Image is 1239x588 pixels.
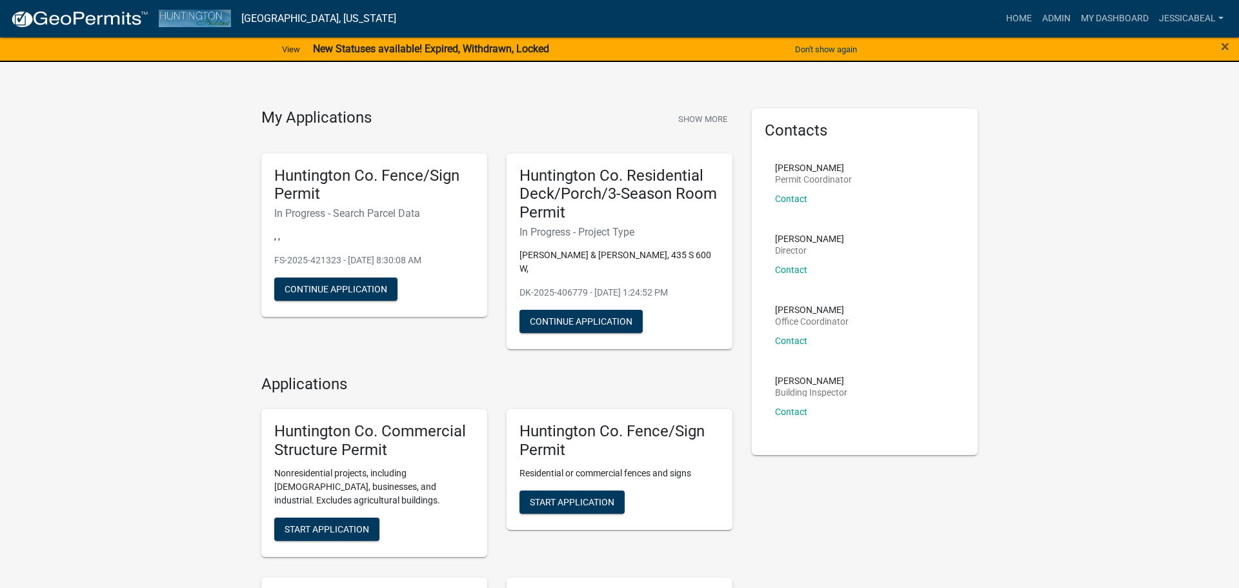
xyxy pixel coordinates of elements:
p: [PERSON_NAME] [775,234,844,243]
a: Contact [775,265,807,275]
p: Permit Coordinator [775,175,852,184]
p: , , [274,230,474,243]
p: DK-2025-406779 - [DATE] 1:24:52 PM [519,286,720,299]
button: Close [1221,39,1229,54]
span: Start Application [285,524,369,534]
p: [PERSON_NAME] [775,305,849,314]
p: [PERSON_NAME] [775,163,852,172]
button: Start Application [519,491,625,514]
h4: Applications [261,375,732,394]
p: Nonresidential projects, including [DEMOGRAPHIC_DATA], businesses, and industrial. Excludes agric... [274,467,474,507]
p: Building Inspector [775,388,847,397]
a: Contact [775,407,807,417]
p: Office Coordinator [775,317,849,326]
h5: Contacts [765,121,965,140]
button: Continue Application [274,278,398,301]
a: Home [1001,6,1037,31]
h5: Huntington Co. Commercial Structure Permit [274,422,474,460]
h6: In Progress - Search Parcel Data [274,207,474,219]
p: [PERSON_NAME] & [PERSON_NAME], 435 S 600 W, [519,248,720,276]
span: × [1221,37,1229,56]
h5: Huntington Co. Residential Deck/Porch/3-Season Room Permit [519,167,720,222]
strong: New Statuses available! Expired, Withdrawn, Locked [313,43,549,55]
h5: Huntington Co. Fence/Sign Permit [274,167,474,204]
img: Huntington County, Indiana [159,10,231,27]
h5: Huntington Co. Fence/Sign Permit [519,422,720,460]
p: Director [775,246,844,255]
button: Show More [673,108,732,130]
h4: My Applications [261,108,372,128]
p: FS-2025-421323 - [DATE] 8:30:08 AM [274,254,474,267]
p: [PERSON_NAME] [775,376,847,385]
span: Start Application [530,497,614,507]
p: Residential or commercial fences and signs [519,467,720,480]
a: My Dashboard [1076,6,1154,31]
button: Continue Application [519,310,643,333]
button: Don't show again [790,39,862,60]
a: JessicaBeal [1154,6,1229,31]
a: View [277,39,305,60]
a: Admin [1037,6,1076,31]
h6: In Progress - Project Type [519,226,720,238]
button: Start Application [274,518,379,541]
a: Contact [775,336,807,346]
a: [GEOGRAPHIC_DATA], [US_STATE] [241,8,396,30]
a: Contact [775,194,807,204]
